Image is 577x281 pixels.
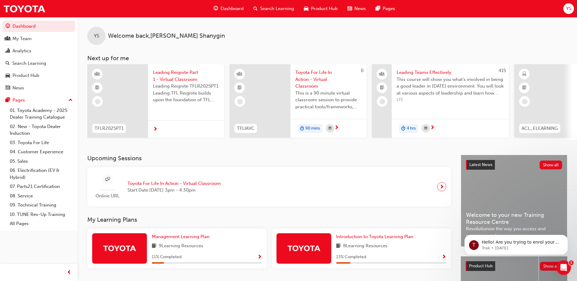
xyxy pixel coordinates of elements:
[287,243,321,253] img: Trak
[3,2,46,16] img: Trak
[311,5,338,12] span: Product Hub
[12,60,46,67] div: Search Learning
[127,187,221,194] span: Start Date: [DATE] 3pm - 4:30pm
[397,69,504,76] span: Leading Teams Effectively
[342,2,371,15] a: news-iconNews
[159,242,203,250] span: 9 Learning Resources
[5,36,10,42] span: people-icon
[152,242,156,250] span: book-icon
[87,155,451,162] h3: Upcoming Sessions
[334,125,339,131] span: next-icon
[380,70,384,78] span: people-icon
[152,254,182,261] span: 11 % Completed
[221,5,244,12] span: Dashboard
[328,125,332,132] span: calendar-icon
[299,2,342,15] a: car-iconProduct Hub
[257,253,262,261] button: Show Progress
[7,219,75,228] a: All Pages
[304,5,308,12] span: car-icon
[380,84,384,92] span: booktick-icon
[7,147,75,157] a: 04. Customer Experience
[95,70,99,78] span: learningResourceType_INSTRUCTOR_LED-icon
[92,193,123,199] span: Online URL
[336,234,413,239] span: Introduction to Toyota Learning Plan
[2,95,75,106] button: Pages
[5,73,10,78] span: car-icon
[7,200,75,210] a: 09. Technical Training
[127,180,221,187] span: Toyota For Life In Action - Virtual Classroom
[2,19,75,95] button: DashboardMy TeamAnalyticsSearch LearningProduct HubNews
[153,69,219,83] span: Leading Reignite Part 1 - Virtual Classroom
[2,45,75,57] a: Analytics
[92,172,446,202] a: Online URLToyota For Life In Action - Virtual ClassroomStart Date:[DATE] 3pm - 4:30pm
[556,260,571,275] iframe: Intercom live chat
[5,85,10,91] span: news-icon
[253,5,258,12] span: search-icon
[466,212,562,225] span: Welcome to your new Training Resource Centre
[540,161,562,169] button: Show all
[499,68,506,73] span: 415
[153,83,219,103] span: Leading Reignite TFLR2025PT1 Leading TFL Reignite builds upon the foundation of TFL Reignite, rea...
[361,68,363,73] span: 0
[103,243,136,253] img: Trak
[442,255,446,260] span: Show Progress
[95,125,123,132] span: TFLR2025PT1
[7,106,75,122] a: 01. Toyota Academy - 2025 Dealer Training Catalogue
[230,64,367,138] a: 0TFLIAVCToyota For Life In Action - Virtual ClassroomThis is a 90 minute virtual classroom sessio...
[295,69,362,90] span: Toyota For Life In Action - Virtual Classroom
[238,84,242,92] span: booktick-icon
[78,55,577,62] h3: Next up for me
[5,24,10,29] span: guage-icon
[214,5,218,12] span: guage-icon
[430,125,435,131] span: next-icon
[12,35,32,42] div: My Team
[7,122,75,138] a: 02. New - Toyota Dealer Induction
[397,96,504,103] span: LTE
[469,162,492,167] span: Latest News
[376,5,380,12] span: pages-icon
[257,255,262,260] span: Show Progress
[354,5,366,12] span: News
[108,33,225,40] span: Welcome back , [PERSON_NAME] Shanygin
[7,210,75,219] a: 10. TUNE Rev-Up Training
[383,5,395,12] span: Pages
[7,157,75,166] a: 05. Sales
[209,2,249,15] a: guage-iconDashboard
[238,70,242,78] span: learningResourceType_INSTRUCTOR_LED-icon
[5,48,10,54] span: chart-icon
[401,125,405,133] span: duration-icon
[153,127,158,132] span: next-icon
[424,125,427,132] span: calendar-icon
[249,2,299,15] a: search-iconSearch Learning
[7,138,75,147] a: 03. Toyota For Life
[95,99,100,104] span: learningRecordVerb_NONE-icon
[461,155,567,247] a: Latest NewsShow allWelcome to your new Training Resource CentreRevolutionise the way you access a...
[380,99,385,104] span: learningRecordVerb_NONE-icon
[371,2,400,15] a: pages-iconPages
[237,125,255,132] span: TFLIAVC
[442,253,446,261] button: Show Progress
[7,182,75,191] a: 07. Parts21 Certification
[68,96,73,104] span: up-icon
[87,64,224,138] a: TFLR2025PT1Leading Reignite Part 1 - Virtual ClassroomLeading Reignite TFLR2025PT1 Leading TFL Re...
[336,254,366,261] span: 13 % Completed
[336,242,341,250] span: book-icon
[87,216,451,223] h3: My Learning Plans
[522,99,527,104] span: learningRecordVerb_NONE-icon
[12,72,39,79] div: Product Hub
[67,269,71,276] span: prev-icon
[152,234,210,239] span: Management Learning Plan
[12,47,31,54] div: Analytics
[105,176,110,183] span: sessionType_ONLINE_URL-icon
[2,70,75,81] a: Product Hub
[300,125,304,133] span: duration-icon
[522,70,527,78] span: learningResourceType_ELEARNING-icon
[305,125,320,132] span: 90 mins
[566,5,571,12] span: YS
[466,160,562,170] a: Latest NewsShow all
